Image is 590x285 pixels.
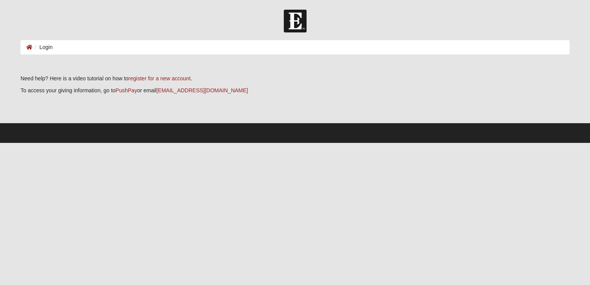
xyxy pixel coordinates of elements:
[20,75,570,83] p: Need help? Here is a video tutorial on how to .
[20,87,570,95] p: To access your giving information, go to or email
[115,87,137,93] a: PushPay
[129,75,191,81] a: register for a new account
[284,10,307,32] img: Church of Eleven22 Logo
[156,87,248,93] a: [EMAIL_ADDRESS][DOMAIN_NAME]
[32,43,53,51] li: Login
